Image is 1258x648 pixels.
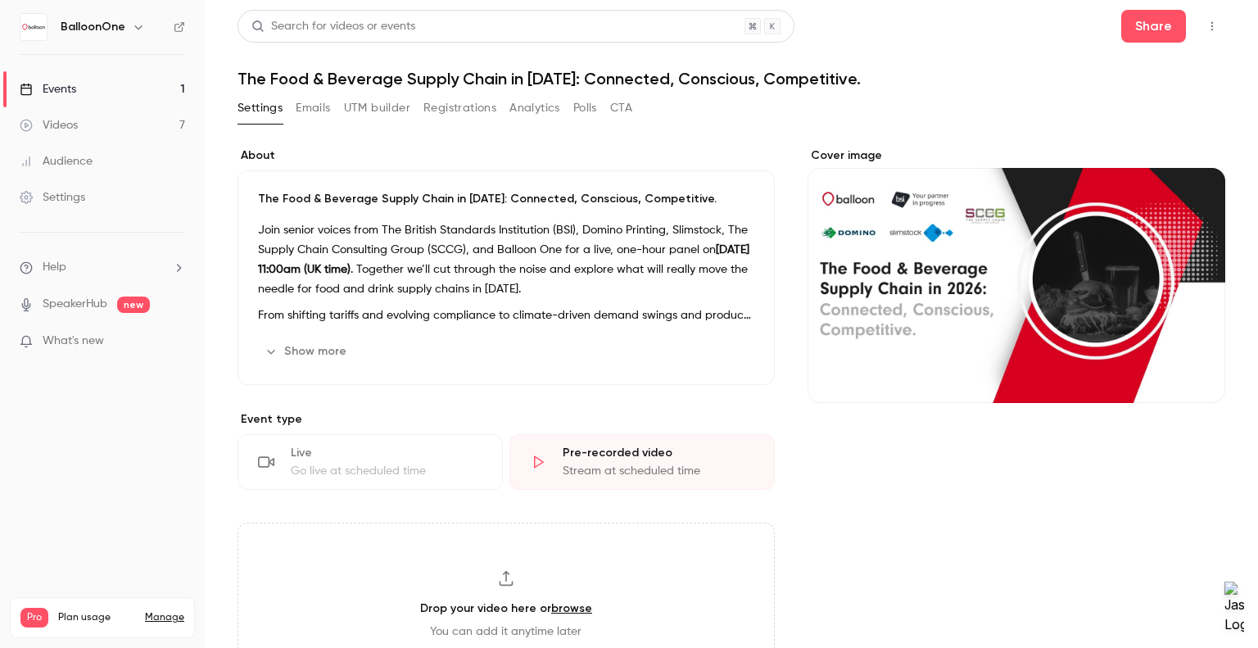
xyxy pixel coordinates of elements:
button: Show more [258,338,356,365]
button: Polls [573,95,597,121]
section: Cover image [808,147,1225,403]
p: The Food & Beverage Supply Chain in [DATE]: Connected, Conscious, Competitive. [258,191,754,207]
span: Plan usage [58,611,135,624]
span: Pro [20,608,48,628]
button: Registrations [423,95,496,121]
div: Events [20,81,76,97]
button: Emails [296,95,330,121]
span: Help [43,259,66,276]
div: Settings [20,189,85,206]
div: Live [291,445,482,461]
li: help-dropdown-opener [20,259,185,276]
button: Analytics [509,95,560,121]
button: UTM builder [344,95,410,121]
div: Go live at scheduled time [291,463,482,479]
p: Event type [238,411,775,428]
div: Search for videos or events [251,18,415,35]
a: Manage [145,611,184,624]
span: new [117,297,150,313]
button: Settings [238,95,283,121]
iframe: Noticeable Trigger [165,334,185,349]
div: Audience [20,153,93,170]
p: From shifting tariffs and evolving compliance to climate-driven demand swings and product authent... [258,306,754,325]
label: Cover image [808,147,1225,164]
span: You can add it anytime later [430,623,581,640]
p: Join senior voices from The British Standards Institution (BSI), Domino Printing, Slimstock, The ... [258,220,754,299]
div: Pre-recorded videoStream at scheduled time [509,434,775,490]
span: What's new [43,333,104,350]
div: Stream at scheduled time [563,463,754,479]
a: SpeakerHub [43,296,107,313]
img: BalloonOne [20,14,47,40]
h1: The Food & Beverage Supply Chain in [DATE]: Connected, Conscious, Competitive. [238,69,1225,88]
button: Share [1121,10,1186,43]
div: Videos [20,117,78,134]
div: LiveGo live at scheduled time [238,434,503,490]
h6: BalloonOne [61,19,125,35]
h3: Drop your video here or [420,600,592,617]
button: CTA [610,95,632,121]
a: browse [551,601,592,615]
div: Pre-recorded video [563,445,754,461]
label: About [238,147,775,164]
